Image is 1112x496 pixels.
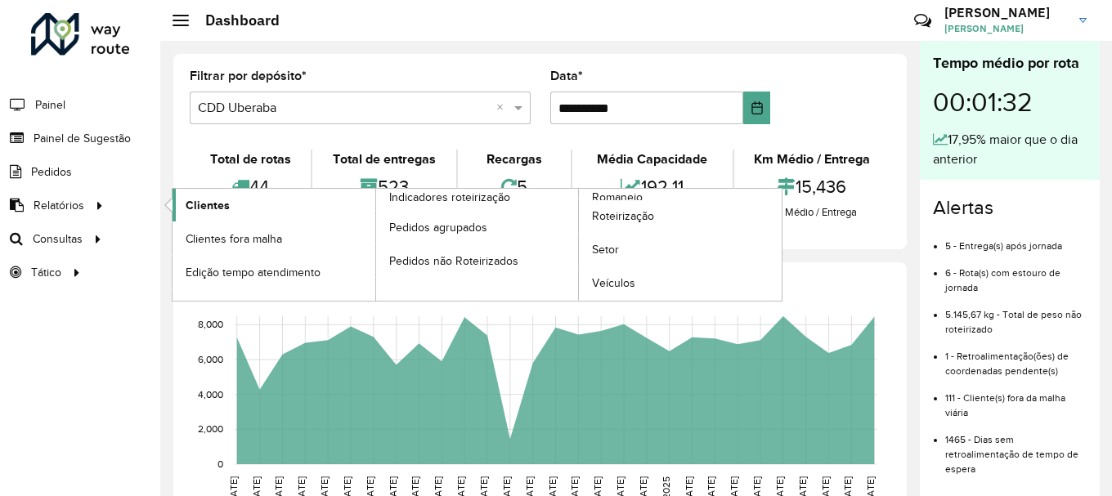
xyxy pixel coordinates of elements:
[945,226,1087,253] li: 5 - Entrega(s) após jornada
[462,169,567,204] div: 5
[576,169,728,204] div: 192,11
[933,52,1087,74] div: Tempo médio por rota
[579,267,782,300] a: Veículos
[738,204,886,221] div: Km Médio / Entrega
[186,230,282,248] span: Clientes fora malha
[189,11,280,29] h2: Dashboard
[944,21,1067,36] span: [PERSON_NAME]
[31,264,61,281] span: Tático
[592,189,643,206] span: Romaneio
[376,211,579,244] a: Pedidos agrupados
[198,354,223,364] text: 6,000
[198,319,223,329] text: 8,000
[945,420,1087,476] li: 1465 - Dias sem retroalimentação de tempo de espera
[316,169,451,204] div: 523
[31,163,72,181] span: Pedidos
[194,150,307,169] div: Total de rotas
[173,222,375,255] a: Clientes fora malha
[389,219,487,236] span: Pedidos agrupados
[186,264,321,281] span: Edição tempo atendimento
[173,256,375,288] a: Edição tempo atendimento
[198,389,223,400] text: 4,000
[933,196,1087,220] h4: Alertas
[376,189,782,301] a: Romaneio
[592,275,635,292] span: Veículos
[738,150,886,169] div: Km Médio / Entrega
[945,253,1087,295] li: 6 - Rota(s) com estouro de jornada
[198,423,223,434] text: 2,000
[945,337,1087,378] li: 1 - Retroalimentação(ões) de coordenadas pendente(s)
[579,200,782,233] a: Roteirização
[186,197,230,214] span: Clientes
[34,130,131,147] span: Painel de Sugestão
[592,241,619,258] span: Setor
[35,96,65,114] span: Painel
[945,378,1087,420] li: 111 - Cliente(s) fora da malha viária
[33,230,83,248] span: Consultas
[738,169,886,204] div: 15,436
[462,150,567,169] div: Recargas
[944,5,1067,20] h3: [PERSON_NAME]
[592,208,654,225] span: Roteirização
[933,130,1087,169] div: 17,95% maior que o dia anterior
[389,189,510,206] span: Indicadores roteirização
[190,66,307,86] label: Filtrar por depósito
[173,189,375,221] a: Clientes
[550,66,583,86] label: Data
[376,244,579,277] a: Pedidos não Roteirizados
[945,295,1087,337] li: 5.145,67 kg - Total de peso não roteirizado
[34,197,84,214] span: Relatórios
[933,74,1087,130] div: 00:01:32
[496,98,510,118] span: Clear all
[905,3,940,38] a: Contato Rápido
[743,92,770,124] button: Choose Date
[389,252,518,270] span: Pedidos não Roteirizados
[217,458,223,469] text: 0
[579,234,782,266] a: Setor
[316,150,451,169] div: Total de entregas
[576,150,728,169] div: Média Capacidade
[194,169,307,204] div: 44
[173,189,579,301] a: Indicadores roteirização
